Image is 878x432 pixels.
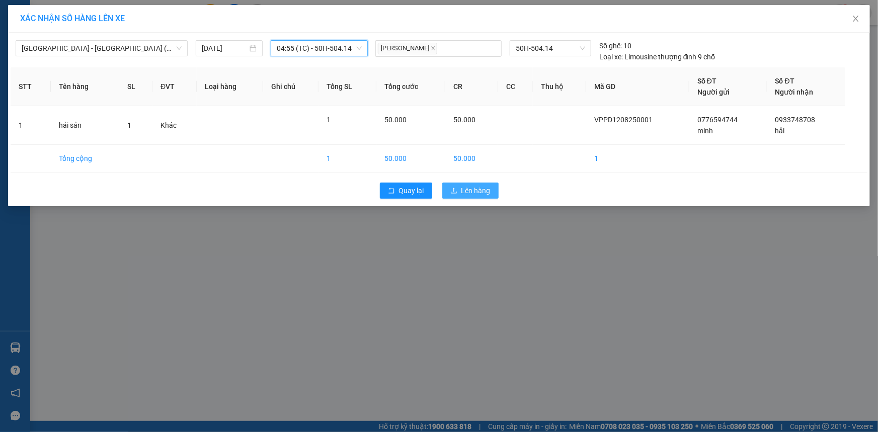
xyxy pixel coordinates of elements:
input: 12/08/2025 [202,43,248,54]
span: minh [697,127,713,135]
span: 50H-504.14 [516,41,585,56]
td: hải sản [51,106,119,145]
th: STT [11,67,51,106]
span: VPPD1208250001 [594,116,653,124]
span: 1 [127,121,131,129]
td: Tổng cộng [51,145,119,172]
span: Sài Gòn - Tây Ninh (DMC) [22,41,182,56]
th: Tổng cước [376,67,445,106]
th: ĐVT [152,67,197,106]
span: Số ghế: [599,40,622,51]
td: 1 [318,145,376,172]
div: Limousine thượng đỉnh 9 chỗ [599,51,715,62]
th: Tổng SL [318,67,376,106]
button: rollbackQuay lại [380,183,432,199]
img: logo.jpg [13,13,63,63]
span: Quay lại [399,185,424,196]
span: Người nhận [775,88,814,96]
th: Ghi chú [263,67,319,106]
span: rollback [388,187,395,195]
th: Loại hàng [197,67,263,106]
span: 50.000 [384,116,407,124]
span: XÁC NHẬN SỐ HÀNG LÊN XE [20,14,125,23]
span: [PERSON_NAME] [378,43,437,54]
span: Người gửi [697,88,730,96]
td: 1 [586,145,689,172]
span: 0776594744 [697,116,738,124]
span: Loại xe: [599,51,623,62]
span: Lên hàng [461,185,491,196]
span: Số ĐT [775,77,794,85]
td: 50.000 [445,145,498,172]
th: Mã GD [586,67,689,106]
span: close [431,46,436,51]
span: 0933748708 [775,116,816,124]
th: Thu hộ [533,67,586,106]
th: CR [445,67,498,106]
button: Close [842,5,870,33]
span: 1 [327,116,331,124]
span: close [852,15,860,23]
div: 10 [599,40,631,51]
th: Tên hàng [51,67,119,106]
li: Hotline: 1900 8153 [94,37,421,50]
td: 50.000 [376,145,445,172]
li: [STREET_ADDRESS][PERSON_NAME]. [GEOGRAPHIC_DATA], Tỉnh [GEOGRAPHIC_DATA] [94,25,421,37]
td: 1 [11,106,51,145]
button: uploadLên hàng [442,183,499,199]
b: GỬI : PV [GEOGRAPHIC_DATA] [13,73,150,107]
th: SL [119,67,152,106]
span: 50.000 [453,116,475,124]
span: 04:55 (TC) - 50H-504.14 [277,41,362,56]
span: hải [775,127,785,135]
span: upload [450,187,457,195]
td: Khác [152,106,197,145]
span: Số ĐT [697,77,716,85]
th: CC [498,67,533,106]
